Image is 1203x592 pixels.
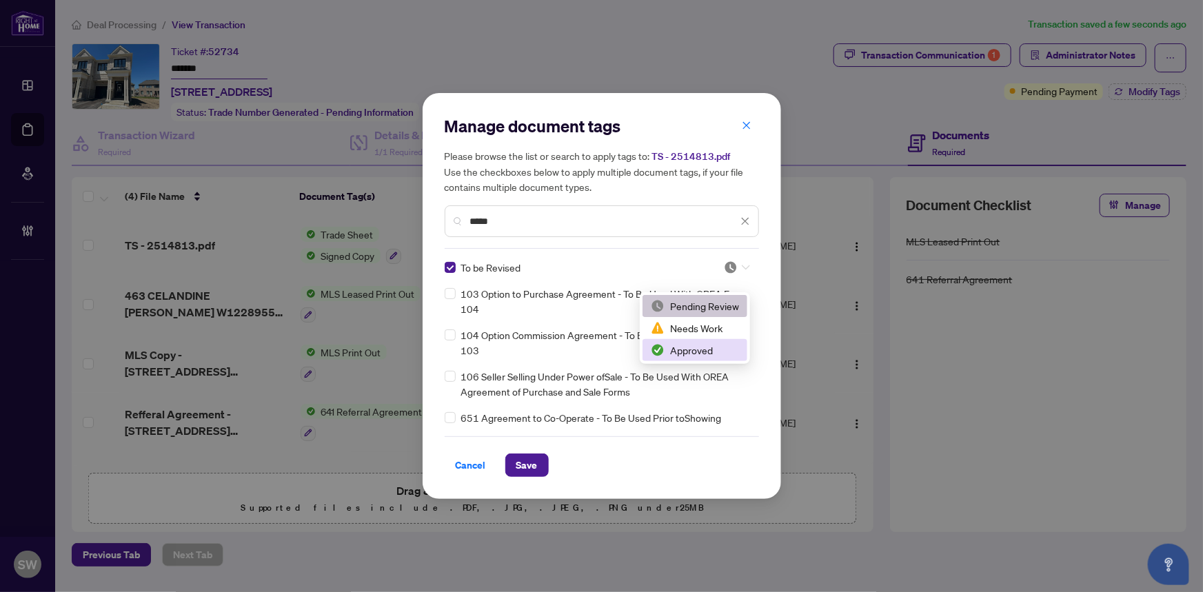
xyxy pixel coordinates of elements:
img: status [651,321,665,335]
button: Cancel [445,453,497,477]
div: Approved [651,343,739,358]
h5: Please browse the list or search to apply tags to: Use the checkboxes below to apply multiple doc... [445,148,759,194]
div: Needs Work [643,317,747,339]
div: Needs Work [651,320,739,336]
span: close [740,216,750,226]
h2: Manage document tags [445,115,759,137]
img: status [651,299,665,313]
button: Save [505,453,549,477]
span: Pending Review [724,261,750,274]
span: 651 Agreement to Co-Operate - To Be Used Prior toShowing [461,410,722,425]
img: status [724,261,738,274]
span: Cancel [456,454,486,476]
img: status [651,343,665,357]
span: TS - 2514813.pdf [652,150,731,163]
span: To be Revised [461,260,521,275]
button: Open asap [1148,544,1189,585]
span: 106 Seller Selling Under Power ofSale - To Be Used With OREA Agreement of Purchase and Sale Forms [461,369,751,399]
span: Save [516,454,538,476]
span: close [742,121,751,130]
div: Pending Review [643,295,747,317]
div: Approved [643,339,747,361]
span: 104 Option Commission Agreement - To Be Used With OREA Form 103 [461,327,751,358]
span: 103 Option to Purchase Agreement - To Be Used With OREA Form 104 [461,286,751,316]
div: Pending Review [651,298,739,314]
